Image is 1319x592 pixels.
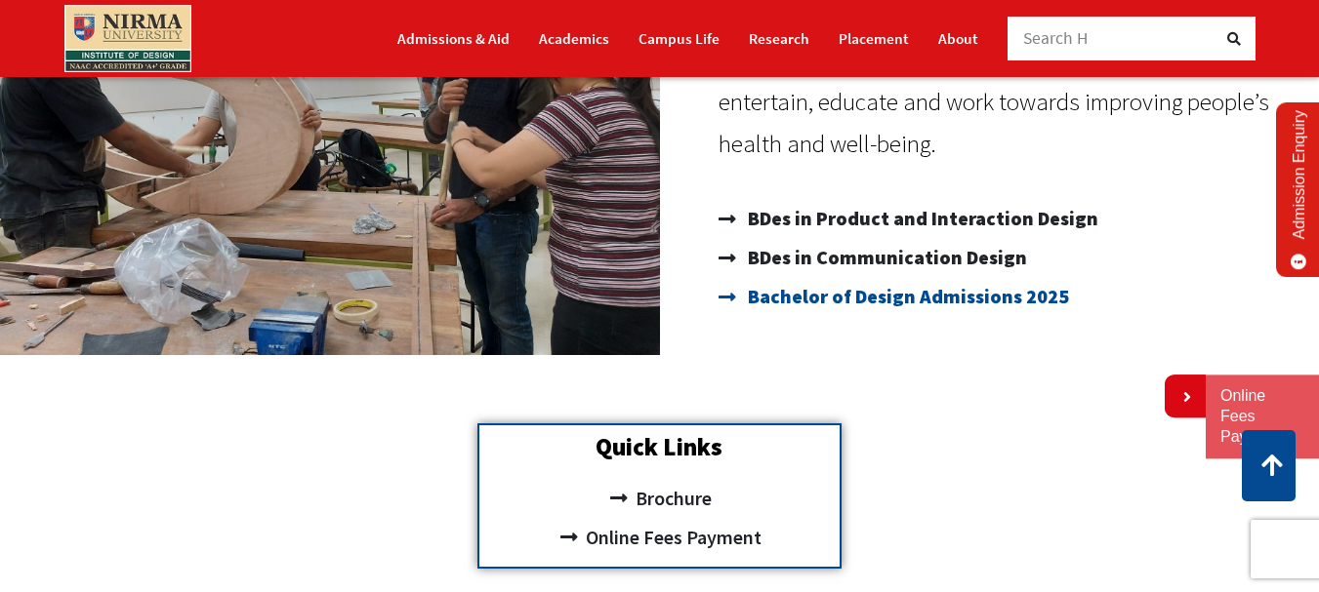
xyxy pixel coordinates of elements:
[749,21,809,56] a: Research
[489,518,830,557] a: Online Fees Payment
[839,21,909,56] a: Placement
[743,238,1027,277] span: BDes in Communication Design
[489,479,830,518] a: Brochure
[581,518,762,557] span: Online Fees Payment
[1220,386,1304,447] a: Online Fees Payment
[64,5,191,72] img: main_logo
[719,277,1300,316] a: Bachelor of Design Admissions 2025
[938,21,978,56] a: About
[639,21,720,56] a: Campus Life
[743,199,1098,238] span: BDes in Product and Interaction Design
[631,479,712,518] span: Brochure
[743,277,1069,316] span: Bachelor of Design Admissions 2025
[719,238,1300,277] a: BDes in Communication Design
[1023,27,1089,49] span: Search H
[719,199,1300,238] a: BDes in Product and Interaction Design
[489,435,830,459] h2: Quick Links
[397,21,510,56] a: Admissions & Aid
[539,21,609,56] a: Academics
